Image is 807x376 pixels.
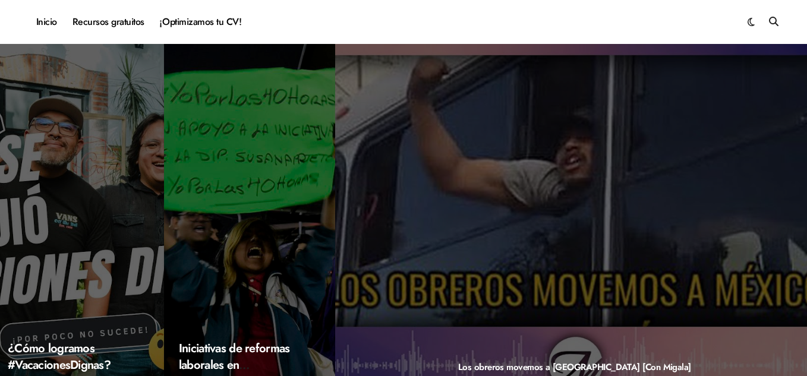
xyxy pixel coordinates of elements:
a: Los obreros movemos a [GEOGRAPHIC_DATA] [Con Migala] [458,361,691,374]
a: Recursos gratuitos [65,6,152,38]
a: ¿Cómo logramos #VacacionesDignas? [8,340,111,374]
a: Inicio [29,6,65,38]
a: ¡Optimizamos tu CV! [152,6,249,38]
